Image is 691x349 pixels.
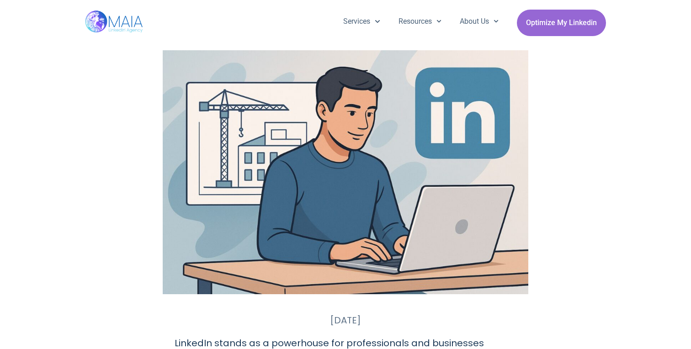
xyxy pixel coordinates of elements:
[330,313,361,327] a: [DATE]
[334,10,508,33] nav: Menu
[334,10,389,33] a: Services
[526,14,597,32] span: Optimize My Linkedin
[451,10,508,33] a: About Us
[389,10,451,33] a: Resources
[517,10,606,36] a: Optimize My Linkedin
